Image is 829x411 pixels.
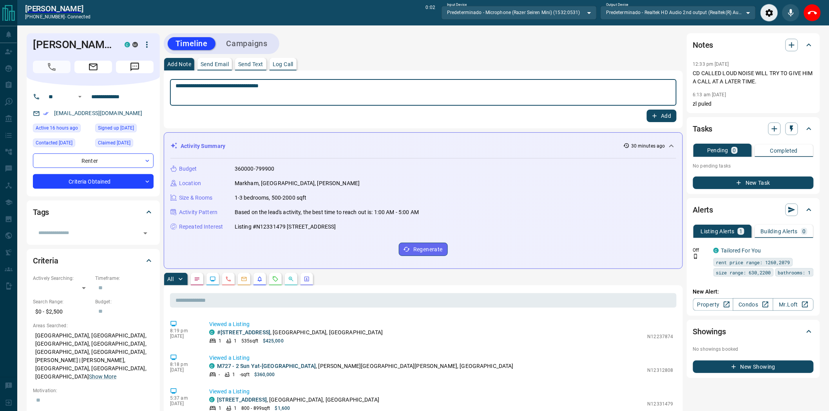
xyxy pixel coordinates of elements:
[760,4,778,22] div: Audio Settings
[217,397,267,403] a: [STREET_ADDRESS]
[273,61,293,67] p: Log Call
[272,276,279,282] svg: Requests
[399,243,448,256] button: Regenerate
[219,37,275,50] button: Campaigns
[601,6,756,19] div: Predeterminado - Realtek HD Audio 2nd output (Realtek(R) Audio)
[67,14,91,20] span: connected
[181,142,225,150] p: Activity Summary
[217,362,514,370] p: , [PERSON_NAME][GEOGRAPHIC_DATA][PERSON_NAME], [GEOGRAPHIC_DATA]
[693,361,814,373] button: New Showing
[33,254,58,267] h2: Criteria
[234,337,237,344] p: 1
[782,4,800,22] div: Mute
[733,148,736,153] p: 0
[209,320,673,328] p: Viewed a Listing
[116,61,154,73] span: Message
[33,38,113,51] h1: [PERSON_NAME]
[761,229,798,234] p: Building Alerts
[257,276,263,282] svg: Listing Alerts
[209,363,215,369] div: condos.ca
[209,388,673,396] p: Viewed a Listing
[693,100,814,108] p: zl puled
[693,61,729,67] p: 12:33 pm [DATE]
[54,110,143,116] a: [EMAIL_ADDRESS][DOMAIN_NAME]
[170,333,197,339] p: [DATE]
[33,298,91,305] p: Search Range:
[33,329,154,383] p: [GEOGRAPHIC_DATA], [GEOGRAPHIC_DATA], [GEOGRAPHIC_DATA], [GEOGRAPHIC_DATA], [GEOGRAPHIC_DATA], [G...
[33,251,154,270] div: Criteria
[804,4,821,22] div: End Call
[98,124,134,132] span: Signed up [DATE]
[693,123,713,135] h2: Tasks
[95,298,154,305] p: Budget:
[75,92,85,101] button: Open
[693,36,814,54] div: Notes
[95,275,154,282] p: Timeframe:
[25,4,91,13] h2: [PERSON_NAME]
[179,165,197,173] p: Budget
[235,223,336,231] p: Listing #N12331479 [STREET_ADDRESS]
[167,61,191,67] p: Add Note
[693,298,733,311] a: Property
[693,39,713,51] h2: Notes
[240,371,250,378] p: - sqft
[167,276,174,282] p: All
[179,223,223,231] p: Repeated Interest
[179,194,213,202] p: Size & Rooms
[225,276,232,282] svg: Calls
[693,204,713,216] h2: Alerts
[733,298,773,311] a: Condos
[606,2,628,7] label: Output Device
[43,111,49,116] svg: Email Verified
[778,269,811,276] span: bathrooms: 1
[716,269,771,276] span: size range: 630,2200
[98,139,130,147] span: Claimed [DATE]
[33,124,91,135] div: Wed Aug 13 2025
[74,61,112,73] span: Email
[739,229,742,234] p: 1
[33,139,91,150] div: Mon May 26 2025
[217,363,316,369] a: M727 - 2 Sun Yat-[GEOGRAPHIC_DATA]
[648,400,673,407] p: N12331479
[33,174,154,189] div: Criteria Obtained
[693,200,814,219] div: Alerts
[803,229,806,234] p: 0
[168,37,215,50] button: Timeline
[716,258,790,266] span: rent price range: 1260,2079
[33,206,49,218] h2: Tags
[125,42,130,47] div: condos.ca
[209,330,215,335] div: condos.ca
[631,142,665,150] p: 30 minutes ago
[194,276,200,282] svg: Notes
[217,396,379,404] p: , [GEOGRAPHIC_DATA], [GEOGRAPHIC_DATA]
[648,333,673,340] p: N12237874
[33,203,154,222] div: Tags
[693,69,814,86] p: CD CALLED LOUD NOISE WILL TRY TO GIVE HIM A CALL AT A LATER TIME.
[219,337,221,344] p: 1
[140,228,151,239] button: Open
[209,354,673,362] p: Viewed a Listing
[179,208,217,216] p: Activity Pattern
[442,6,597,19] div: Predeterminado - Microphone (Razer Seiren Mini) (1532:0531)
[693,160,814,172] p: No pending tasks
[170,139,676,153] div: Activity Summary30 minutes ago
[701,229,735,234] p: Listing Alerts
[235,194,307,202] p: 1-3 bedrooms, 500-2000 sqft
[693,325,726,338] h2: Showings
[36,124,78,132] span: Active 16 hours ago
[235,208,419,216] p: Based on the lead's activity, the best time to reach out is: 1:00 AM - 5:00 AM
[25,13,91,20] p: [PHONE_NUMBER] -
[426,4,435,22] p: 0:02
[648,367,673,374] p: N12312808
[170,362,197,367] p: 8:18 pm
[170,395,197,401] p: 5:37 am
[693,254,699,259] svg: Push Notification Only
[232,371,235,378] p: 1
[33,305,91,318] p: $0 - $2,500
[235,179,360,187] p: Markham, [GEOGRAPHIC_DATA], [PERSON_NAME]
[770,148,798,153] p: Completed
[36,139,72,147] span: Contacted [DATE]
[217,329,270,335] a: #[STREET_ADDRESS]
[33,275,91,282] p: Actively Searching:
[95,139,154,150] div: Sat May 24 2025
